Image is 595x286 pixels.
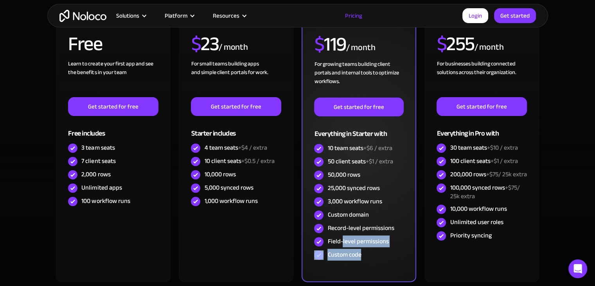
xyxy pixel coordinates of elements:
a: Pricing [335,11,372,21]
div: Record-level permissions [327,224,394,232]
div: 100 workflow runs [81,197,130,205]
div: Custom code [327,250,361,259]
a: Get started for free [437,97,527,116]
a: Get started for free [191,97,281,116]
span: $ [437,25,446,62]
div: Platform [155,11,203,21]
div: 100,000 synced rows [450,183,527,201]
div: Custom domain [327,210,369,219]
div: Unlimited user roles [450,218,503,226]
div: 2,000 rows [81,170,110,179]
span: $ [314,26,324,63]
h2: 255 [437,34,474,54]
div: 5,000 synced rows [204,183,253,192]
span: +$1 / extra [490,155,518,167]
div: 10,000 rows [204,170,235,179]
div: Everything in Pro with [437,116,527,141]
div: 50 client seats [327,157,393,166]
div: Field-level permissions [327,237,388,246]
span: +$10 / extra [487,142,518,154]
div: Unlimited apps [81,183,122,192]
div: Free includes [68,116,158,141]
span: +$1 / extra [365,156,393,167]
div: Solutions [116,11,139,21]
span: +$75/ 25k extra [486,168,527,180]
div: Priority syncing [450,231,491,240]
div: 3,000 workflow runs [327,197,382,206]
div: Everything in Starter with [314,116,403,142]
a: Login [462,8,488,23]
div: 7 client seats [81,157,115,165]
h2: 23 [191,34,219,54]
div: 4 team seats [204,143,267,152]
div: For growing teams building client portals and internal tools to optimize workflows. [314,60,403,98]
div: / month [219,41,248,54]
div: 1,000 workflow runs [204,197,257,205]
span: +$0.5 / extra [241,155,274,167]
a: Get started for free [68,97,158,116]
div: Open Intercom Messenger [568,259,587,278]
div: 25,000 synced rows [327,184,379,192]
div: 10 team seats [327,144,392,152]
div: Solutions [106,11,155,21]
div: Starter includes [191,116,281,141]
div: 100 client seats [450,157,518,165]
span: +$6 / extra [363,142,392,154]
div: Learn to create your first app and see the benefits in your team ‍ [68,60,158,97]
h2: Free [68,34,102,54]
a: Get started [494,8,536,23]
div: Resources [203,11,255,21]
div: 3 team seats [81,143,115,152]
div: Platform [165,11,187,21]
span: $ [191,25,201,62]
div: 200,000 rows [450,170,527,179]
span: +$75/ 25k extra [450,182,520,202]
div: / month [474,41,503,54]
div: 10 client seats [204,157,274,165]
a: home [59,10,106,22]
div: / month [346,42,375,54]
div: For small teams building apps and simple client portals for work. ‍ [191,60,281,97]
div: Resources [213,11,239,21]
h2: 119 [314,34,346,54]
div: 30 team seats [450,143,518,152]
div: For businesses building connected solutions across their organization. ‍ [437,60,527,97]
a: Get started for free [314,98,403,116]
div: 50,000 rows [327,170,360,179]
div: 10,000 workflow runs [450,205,507,213]
span: +$4 / extra [238,142,267,154]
